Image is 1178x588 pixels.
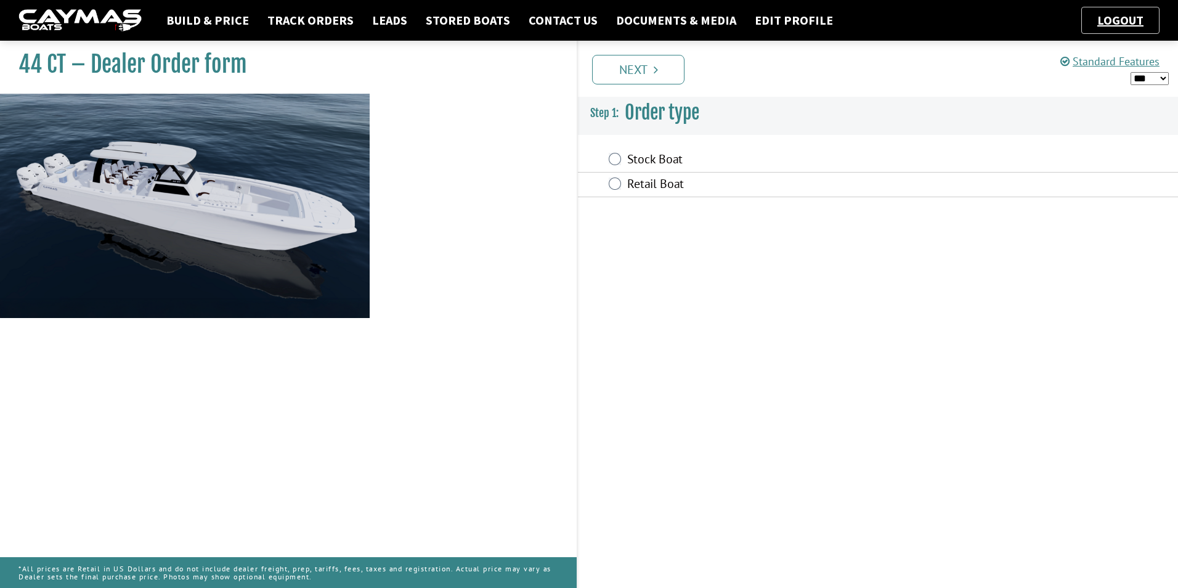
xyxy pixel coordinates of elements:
[592,55,684,84] a: Next
[589,53,1178,84] ul: Pagination
[261,12,360,28] a: Track Orders
[366,12,413,28] a: Leads
[627,152,957,169] label: Stock Boat
[522,12,604,28] a: Contact Us
[610,12,742,28] a: Documents & Media
[18,9,142,32] img: caymas-dealer-connect-2ed40d3bc7270c1d8d7ffb4b79bf05adc795679939227970def78ec6f6c03838.gif
[18,51,546,78] h1: 44 CT – Dealer Order form
[1060,54,1160,68] a: Standard Features
[578,90,1178,136] h3: Order type
[749,12,839,28] a: Edit Profile
[1091,12,1150,28] a: Logout
[627,176,957,194] label: Retail Boat
[160,12,255,28] a: Build & Price
[420,12,516,28] a: Stored Boats
[18,558,558,587] p: *All prices are Retail in US Dollars and do not include dealer freight, prep, tariffs, fees, taxe...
